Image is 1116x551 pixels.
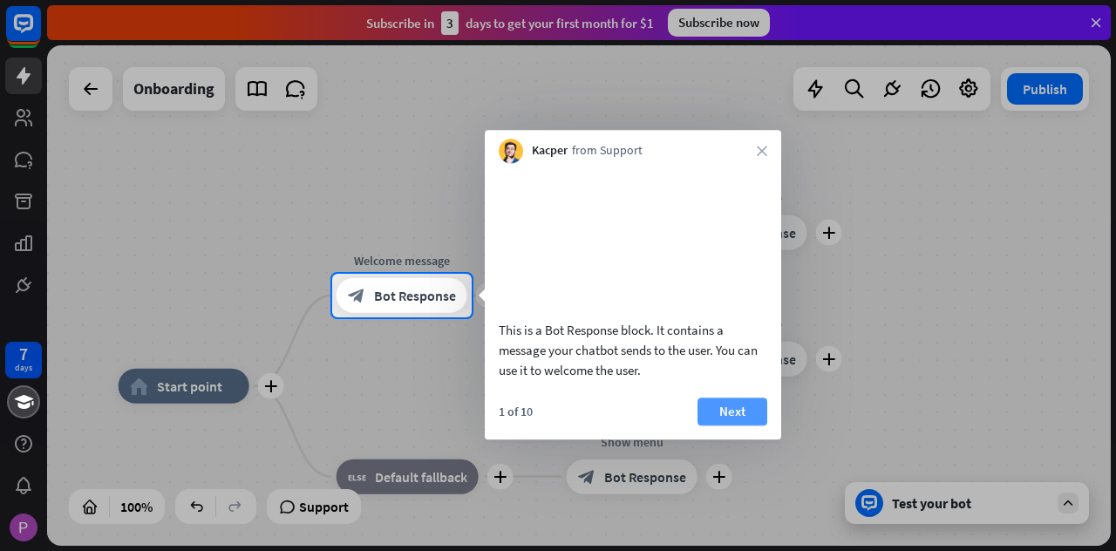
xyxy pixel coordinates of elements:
span: from Support [572,143,643,160]
span: Kacper [532,143,568,160]
span: Bot Response [374,287,456,304]
div: This is a Bot Response block. It contains a message your chatbot sends to the user. You can use i... [499,320,767,380]
i: block_bot_response [348,287,365,304]
button: Next [697,398,767,425]
div: 1 of 10 [499,404,533,419]
i: close [757,146,767,156]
